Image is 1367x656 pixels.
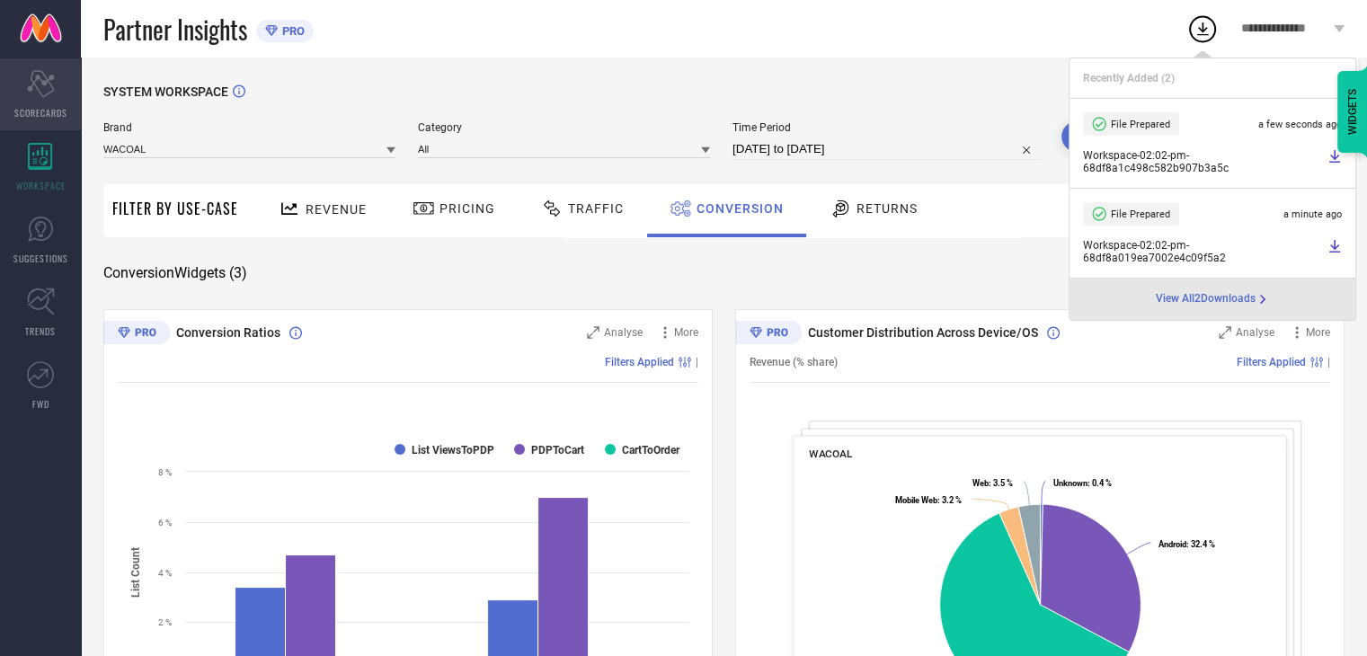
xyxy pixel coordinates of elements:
[14,106,67,120] span: SCORECARDS
[732,121,1039,134] span: Time Period
[1219,326,1231,339] svg: Zoom
[696,356,698,368] span: |
[895,495,962,505] text: : 3.2 %
[697,201,784,216] span: Conversion
[1111,208,1170,220] span: File Prepared
[13,252,68,265] span: SUGGESTIONS
[418,121,710,134] span: Category
[605,356,674,368] span: Filters Applied
[103,264,247,282] span: Conversion Widgets ( 3 )
[1236,326,1274,339] span: Analyse
[176,325,280,340] span: Conversion Ratios
[158,518,172,527] text: 6 %
[674,326,698,339] span: More
[32,397,49,411] span: FWD
[1327,239,1342,264] a: Download
[568,201,624,216] span: Traffic
[278,24,305,38] span: PRO
[1258,119,1342,130] span: a few seconds ago
[1053,478,1112,488] text: : 0.4 %
[25,324,56,338] span: TRENDS
[604,326,643,339] span: Analyse
[129,546,142,597] tspan: List Count
[1186,13,1219,45] div: Open download list
[972,478,989,488] tspan: Web
[1083,149,1323,174] span: Workspace - 02:02-pm - 68df8a1c498c582b907b3a5c
[158,467,172,477] text: 8 %
[1111,119,1170,130] span: File Prepared
[1158,539,1215,549] text: : 32.4 %
[1158,539,1186,549] tspan: Android
[1327,356,1330,368] span: |
[158,617,172,627] text: 2 %
[1306,326,1330,339] span: More
[1053,478,1087,488] tspan: Unknown
[158,568,172,578] text: 4 %
[972,478,1013,488] text: : 3.5 %
[531,444,584,457] text: PDPToCart
[103,321,170,348] div: Premium
[1327,149,1342,174] a: Download
[1061,121,1158,152] button: Search
[16,179,66,192] span: WORKSPACE
[1083,72,1175,84] span: Recently Added ( 2 )
[735,321,802,348] div: Premium
[103,121,395,134] span: Brand
[306,202,367,217] span: Revenue
[103,84,228,99] span: SYSTEM WORKSPACE
[1156,292,1256,306] span: View All 2 Downloads
[895,495,937,505] tspan: Mobile Web
[1237,356,1306,368] span: Filters Applied
[622,444,680,457] text: CartToOrder
[1083,239,1323,264] span: Workspace - 02:02-pm - 68df8a019ea7002e4c09f5a2
[750,356,838,368] span: Revenue (% share)
[412,444,494,457] text: List ViewsToPDP
[857,201,918,216] span: Returns
[112,198,238,219] span: Filter By Use-Case
[439,201,495,216] span: Pricing
[808,325,1038,340] span: Customer Distribution Across Device/OS
[587,326,599,339] svg: Zoom
[809,448,852,460] span: WACOAL
[1156,292,1270,306] a: View All2Downloads
[732,138,1039,160] input: Select time period
[1156,292,1270,306] div: Open download page
[103,11,247,48] span: Partner Insights
[1283,208,1342,220] span: a minute ago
